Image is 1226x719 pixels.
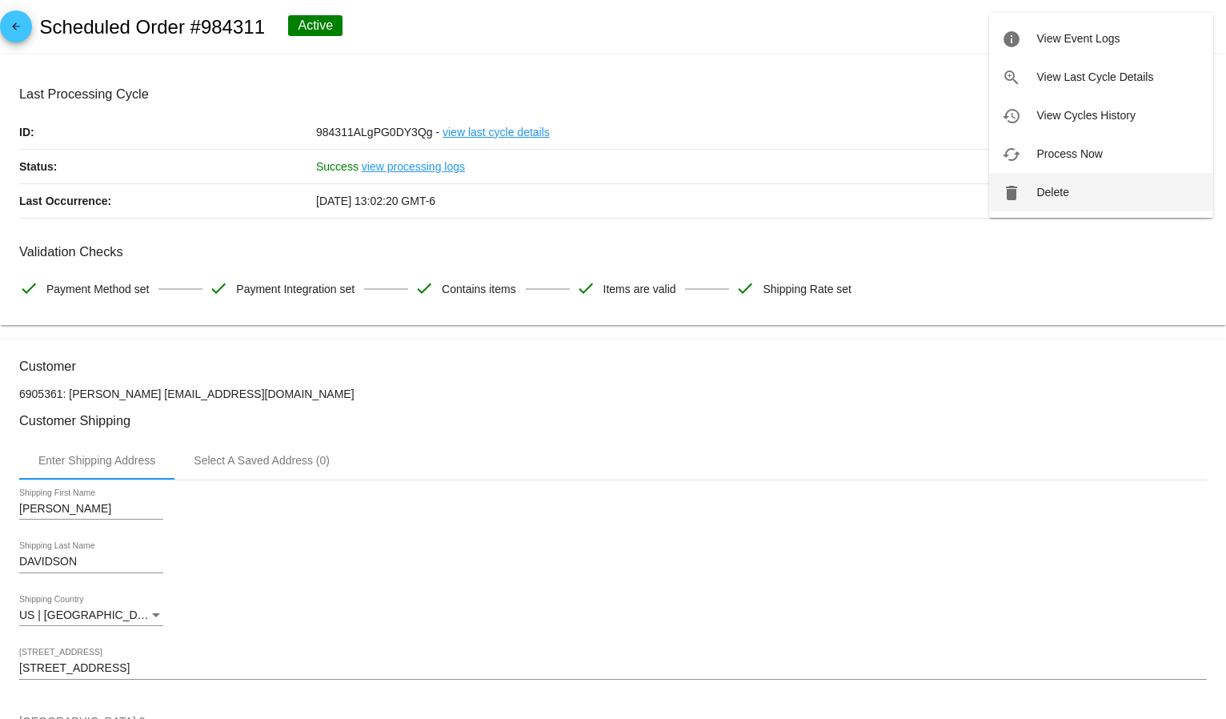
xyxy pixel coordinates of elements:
mat-icon: info [1002,30,1021,49]
mat-icon: zoom_in [1002,68,1021,87]
mat-icon: cached [1002,145,1021,164]
span: View Cycles History [1036,109,1135,122]
span: View Last Cycle Details [1036,70,1153,83]
span: Process Now [1036,147,1102,160]
mat-icon: history [1002,106,1021,126]
span: View Event Logs [1036,32,1120,45]
mat-icon: delete [1002,183,1021,203]
span: Delete [1036,186,1068,199]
